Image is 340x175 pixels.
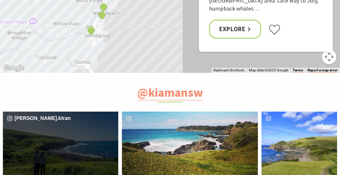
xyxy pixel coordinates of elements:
[99,3,108,12] button: See detail about Werri Lagoon, Gerringong
[249,68,288,72] span: Map data ©2025 Google
[14,115,112,121] span: [PERSON_NAME].ktran
[268,24,281,35] button: Click to favourite Minnamurra Whale Watching Platform
[213,68,245,73] button: Keyboard shortcuts
[264,114,272,122] svg: instagram icon
[97,10,107,20] button: See detail about Werri Beach and Point, Gerringong
[293,68,303,72] a: Terms (opens in new tab)
[2,63,26,73] a: Click to see this area on Google Maps
[209,20,261,39] a: Explore
[307,68,338,72] a: Report a map error
[125,114,133,122] svg: instagram icon
[86,26,96,36] button: See detail about Gerringong Whale Watching Platform
[2,63,26,73] img: Google
[6,114,14,122] svg: instagram icon
[322,50,336,64] button: Map camera controls
[137,85,203,100] a: @kiamansw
